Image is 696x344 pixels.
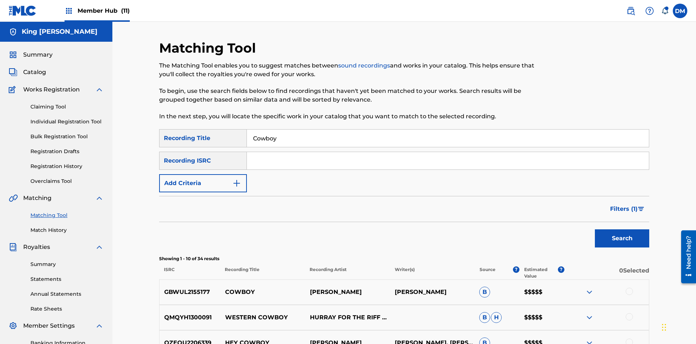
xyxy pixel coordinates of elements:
a: SummarySummary [9,50,53,59]
span: B [479,287,490,298]
span: Filters ( 1 ) [610,205,638,213]
a: Rate Sheets [30,305,104,313]
span: Works Registration [23,85,80,94]
span: ? [558,266,564,273]
span: Catalog [23,68,46,77]
img: Royalties [9,243,17,251]
p: ISRC [159,266,220,279]
iframe: Resource Center [676,228,696,287]
span: H [491,312,502,323]
img: Matching [9,194,18,202]
img: search [626,7,635,15]
img: expand [95,243,104,251]
p: Estimated Value [524,266,558,279]
a: Matching Tool [30,212,104,219]
p: GBWUL2155177 [159,288,220,296]
img: Works Registration [9,85,18,94]
img: help [645,7,654,15]
span: Member Hub [78,7,130,15]
img: MLC Logo [9,5,37,16]
p: WESTERN COWBOY [220,313,305,322]
img: Catalog [9,68,17,77]
div: Drag [662,316,666,338]
span: Royalties [23,243,50,251]
a: Overclaims Tool [30,177,104,185]
img: filter [638,207,644,211]
p: In the next step, you will locate the specific work in your catalog that you want to match to the... [159,112,536,121]
p: COWBOY [220,288,305,296]
img: Summary [9,50,17,59]
span: (11) [121,7,130,14]
img: expand [95,322,104,330]
button: Filters (1) [606,200,649,218]
p: $$$$$ [519,288,564,296]
span: Member Settings [23,322,75,330]
p: Recording Artist [305,266,390,279]
p: Source [480,266,496,279]
div: User Menu [673,4,687,18]
img: Member Settings [9,322,17,330]
h5: King McTesterson [22,28,98,36]
a: Registration Drafts [30,148,104,155]
iframe: Chat Widget [660,309,696,344]
h2: Matching Tool [159,40,260,56]
img: expand [585,288,594,296]
p: 0 Selected [564,266,649,279]
a: Statements [30,275,104,283]
a: sound recordings [338,62,390,69]
img: expand [95,85,104,94]
p: QMQYH1300091 [159,313,220,322]
span: B [479,312,490,323]
form: Search Form [159,129,649,251]
a: Individual Registration Tool [30,118,104,126]
p: $$$$$ [519,313,564,322]
p: [PERSON_NAME] [305,288,390,296]
p: The Matching Tool enables you to suggest matches between and works in your catalog. This helps en... [159,61,536,79]
p: Writer(s) [390,266,475,279]
p: HURRAY FOR THE RIFF RAFF [305,313,390,322]
p: Showing 1 - 10 of 34 results [159,255,649,262]
a: Match History [30,226,104,234]
a: Registration History [30,163,104,170]
span: Summary [23,50,53,59]
div: Notifications [661,7,668,15]
a: Claiming Tool [30,103,104,111]
img: 9d2ae6d4665cec9f34b9.svg [232,179,241,188]
a: Public Search [623,4,638,18]
a: Annual Statements [30,290,104,298]
p: To begin, use the search fields below to find recordings that haven't yet been matched to your wo... [159,87,536,104]
a: Summary [30,261,104,268]
img: Accounts [9,28,17,36]
a: CatalogCatalog [9,68,46,77]
span: Matching [23,194,51,202]
img: expand [95,194,104,202]
img: Top Rightsholders [65,7,73,15]
button: Search [595,229,649,247]
span: ? [513,266,519,273]
p: [PERSON_NAME] [390,288,475,296]
a: Bulk Registration Tool [30,133,104,140]
p: Recording Title [220,266,305,279]
img: expand [585,313,594,322]
button: Add Criteria [159,174,247,192]
div: Help [642,4,657,18]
